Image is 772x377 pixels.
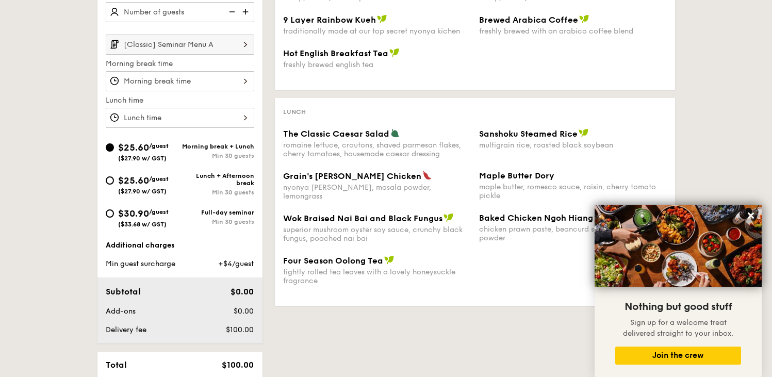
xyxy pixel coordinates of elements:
input: $30.90/guest($33.68 w/ GST)Full-day seminarMin 30 guests [106,209,114,218]
span: Grain's [PERSON_NAME] Chicken [283,171,421,181]
input: $25.60/guest($27.90 w/ GST)Lunch + Afternoon breakMin 30 guests [106,176,114,185]
input: Number of guests [106,2,254,22]
img: DSC07876-Edit02-Large.jpeg [595,205,762,287]
span: Total [106,360,127,370]
span: $25.60 [118,175,149,186]
span: Wok Braised Nai Bai and Black Fungus [283,214,442,223]
div: Morning break + Lunch [180,143,254,150]
span: /guest [149,175,169,183]
span: $0.00 [231,287,254,297]
span: ($27.90 w/ GST) [118,188,167,195]
span: $100.00 [226,325,254,334]
span: Subtotal [106,287,141,297]
div: Min 30 guests [180,152,254,159]
img: icon-vegan.f8ff3823.svg [377,14,387,24]
span: Sign up for a welcome treat delivered straight to your inbox. [623,318,733,338]
div: tightly rolled tea leaves with a lovely honeysuckle fragrance [283,268,471,285]
button: Close [743,207,759,224]
input: Morning break time [106,71,254,91]
div: Additional charges [106,240,254,251]
span: Add-ons [106,307,136,316]
div: freshly brewed english tea [283,60,471,69]
div: traditionally made at our top secret nyonya kichen [283,27,471,36]
span: ($27.90 w/ GST) [118,155,167,162]
img: icon-spicy.37a8142b.svg [422,171,432,180]
span: Sanshoku Steamed Rice [479,129,578,139]
img: icon-vegan.f8ff3823.svg [389,48,400,57]
div: Min 30 guests [180,218,254,225]
label: Morning break time [106,59,254,69]
div: romaine lettuce, croutons, shaved parmesan flakes, cherry tomatoes, housemade caesar dressing [283,141,471,158]
span: Four Season Oolong Tea [283,256,383,266]
img: icon-vegan.f8ff3823.svg [579,128,589,138]
span: $25.60 [118,142,149,153]
span: +$4/guest [218,259,254,268]
img: icon-add.58712e84.svg [239,2,254,22]
span: Brewed Arabica Coffee [479,15,578,25]
label: Lunch time [106,95,254,106]
span: The Classic Caesar Salad [283,129,389,139]
button: Join the crew [615,347,741,365]
span: /guest [149,142,169,150]
span: /guest [149,208,169,216]
div: chicken prawn paste, beancurd skin, five-spice powder [479,225,667,242]
div: Min 30 guests [180,189,254,196]
span: $30.90 [118,208,149,219]
span: Nothing but good stuff [625,301,732,313]
div: Full-day seminar [180,209,254,216]
img: icon-chevron-right.3c0dfbd6.svg [237,35,254,54]
span: Lunch [283,108,306,116]
div: Lunch + Afternoon break [180,172,254,187]
span: $100.00 [222,360,254,370]
div: superior mushroom oyster soy sauce, crunchy black fungus, poached nai bai [283,225,471,243]
div: maple butter, romesco sauce, raisin, cherry tomato pickle [479,183,667,200]
span: Min guest surcharge [106,259,175,268]
input: Lunch time [106,108,254,128]
img: icon-vegan.f8ff3823.svg [384,255,395,265]
input: $25.60/guest($27.90 w/ GST)Morning break + LunchMin 30 guests [106,143,114,152]
span: ($33.68 w/ GST) [118,221,167,228]
span: 9 Layer Rainbow Kueh [283,15,376,25]
span: Maple Butter Dory [479,171,554,181]
div: freshly brewed with an arabica coffee blend [479,27,667,36]
img: icon-vegetarian.fe4039eb.svg [390,128,400,138]
span: Baked Chicken Ngoh Hiang [479,213,593,223]
span: Delivery fee [106,325,146,334]
img: icon-vegan.f8ff3823.svg [579,14,589,24]
span: Hot English Breakfast Tea [283,48,388,58]
div: nyonya [PERSON_NAME], masala powder, lemongrass [283,183,471,201]
img: icon-reduce.1d2dbef1.svg [223,2,239,22]
div: multigrain rice, roasted black soybean [479,141,667,150]
span: $0.00 [234,307,254,316]
img: icon-vegan.f8ff3823.svg [444,213,454,222]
